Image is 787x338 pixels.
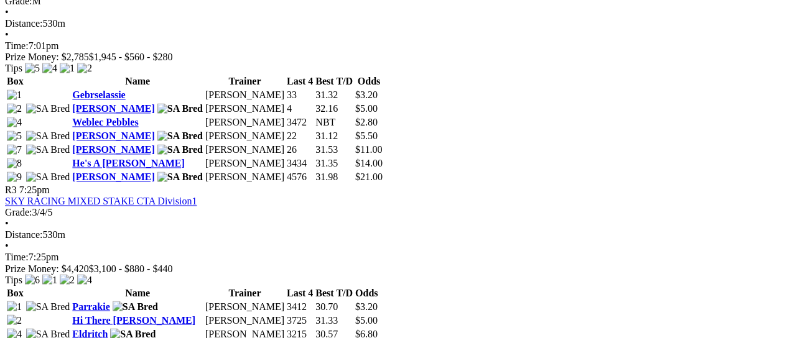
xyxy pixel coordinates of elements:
td: [PERSON_NAME] [205,89,285,101]
img: SA Bred [157,130,203,142]
img: SA Bred [26,103,70,114]
span: $5.00 [355,103,378,114]
th: Last 4 [286,286,314,299]
img: 5 [7,130,22,142]
a: Hi There [PERSON_NAME] [72,314,195,325]
div: 7:25pm [5,252,782,263]
th: Best T/D [315,286,353,299]
span: $5.50 [355,130,378,141]
td: 30.70 [315,300,353,313]
td: 26 [286,144,314,156]
td: 3434 [286,157,314,170]
a: [PERSON_NAME] [72,130,154,141]
th: Name [72,286,203,299]
th: Trainer [205,286,285,299]
span: R3 [5,185,17,195]
span: $3,100 - $880 - $440 [89,263,173,273]
span: Grade: [5,207,32,217]
span: $3.20 [355,89,378,100]
img: SA Bred [113,301,158,312]
span: • [5,29,9,40]
td: 31.33 [315,314,353,326]
div: Prize Money: $2,785 [5,52,782,63]
a: [PERSON_NAME] [72,103,154,114]
div: 7:01pm [5,40,782,52]
a: He's A [PERSON_NAME] [72,158,184,168]
span: $5.00 [355,314,378,325]
img: SA Bred [26,144,70,155]
img: 6 [25,274,40,285]
img: 5 [25,63,40,74]
span: Box [7,287,24,298]
span: $11.00 [355,144,382,155]
span: $3.20 [355,301,378,311]
span: Time: [5,40,29,51]
th: Best T/D [315,75,353,88]
td: [PERSON_NAME] [205,144,285,156]
td: [PERSON_NAME] [205,157,285,170]
a: SKY RACING MIXED STAKE CTA Division1 [5,196,197,206]
span: • [5,7,9,17]
img: 8 [7,158,22,169]
img: SA Bred [157,103,203,114]
a: Weblec Pebbles [72,117,138,127]
a: Gebrselassie [72,89,125,100]
img: 2 [7,103,22,114]
td: 31.32 [315,89,353,101]
td: 31.35 [315,157,353,170]
img: 1 [7,89,22,101]
td: 32.16 [315,103,353,115]
span: Time: [5,252,29,262]
img: 2 [60,274,75,285]
td: 31.12 [315,130,353,142]
span: $14.00 [355,158,383,168]
img: SA Bred [157,144,203,155]
a: [PERSON_NAME] [72,144,154,155]
td: [PERSON_NAME] [205,116,285,129]
td: 31.53 [315,144,353,156]
img: 9 [7,171,22,183]
img: 2 [7,314,22,326]
td: 31.98 [315,171,353,183]
img: SA Bred [26,130,70,142]
td: 33 [286,89,314,101]
img: 4 [77,274,92,285]
td: 22 [286,130,314,142]
img: 7 [7,144,22,155]
span: Tips [5,274,22,285]
img: 1 [42,274,57,285]
div: 530m [5,18,782,29]
span: • [5,218,9,229]
span: $2.80 [355,117,378,127]
img: 1 [60,63,75,74]
th: Odds [355,75,383,88]
td: 4576 [286,171,314,183]
td: [PERSON_NAME] [205,103,285,115]
div: 3/4/5 [5,207,782,218]
span: $21.00 [355,171,383,182]
img: 1 [7,301,22,312]
td: [PERSON_NAME] [205,314,285,326]
td: NBT [315,116,353,129]
th: Last 4 [286,75,314,88]
span: • [5,240,9,251]
th: Trainer [205,75,285,88]
td: [PERSON_NAME] [205,300,285,313]
img: SA Bred [157,171,203,183]
span: Box [7,76,24,86]
img: 2 [77,63,92,74]
th: Odds [355,286,378,299]
span: Tips [5,63,22,73]
span: 7:25pm [19,185,50,195]
td: 4 [286,103,314,115]
td: [PERSON_NAME] [205,130,285,142]
span: Distance: [5,18,42,29]
a: Parrakie [72,301,109,311]
div: Prize Money: $4,420 [5,263,782,274]
img: 4 [42,63,57,74]
td: 3412 [286,300,314,313]
td: [PERSON_NAME] [205,171,285,183]
td: 3725 [286,314,314,326]
span: Distance: [5,229,42,240]
img: 4 [7,117,22,128]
